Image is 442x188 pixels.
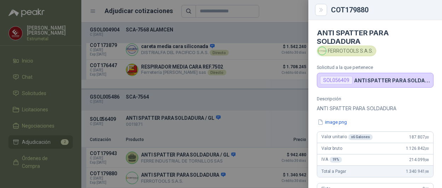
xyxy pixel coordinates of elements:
div: SOL056409 [320,76,353,84]
div: COT179880 [331,6,434,13]
span: Valor bruto [321,146,342,151]
span: IVA [321,157,342,163]
span: Valor unitario [321,134,373,140]
span: 187.807 [409,135,429,140]
span: ,98 [425,158,429,162]
button: Close [317,6,325,14]
span: 1.126.842 [406,146,429,151]
button: image.png [317,118,348,126]
img: Company Logo [318,47,326,55]
div: FERROTOOLS S.A.S. [317,46,376,56]
p: ANTI SPATTER PARA SOLDADURA [317,104,434,113]
p: ANTI SPATTER PARA SOLDADURA / GL [354,77,430,83]
div: 19 % [330,157,342,163]
p: Descripción [317,96,434,101]
span: 1.340.941 [406,169,429,174]
h4: ANTI SPATTER PARA SOLDADURA [317,29,434,46]
span: ,98 [425,170,429,174]
div: x 6 Galones [348,134,373,140]
span: 214.099 [409,157,429,162]
p: Solicitud a la que pertenece [317,65,434,70]
span: ,00 [425,147,429,151]
span: ,00 [425,135,429,139]
span: Total a Pagar [321,169,346,174]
